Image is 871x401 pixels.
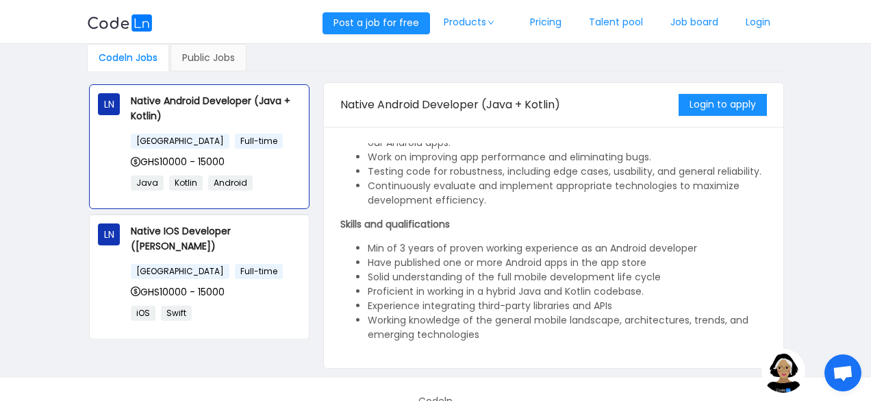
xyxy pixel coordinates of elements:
div: Public Jobs [171,44,247,71]
li: Experience integrating third-party libraries and APIs [368,299,767,313]
button: Login to apply [679,94,767,116]
i: icon: dollar [131,157,140,167]
span: GHS10000 - 15000 [131,155,225,169]
span: [GEOGRAPHIC_DATA] [131,134,229,149]
span: Android [208,175,253,191]
span: GHS10000 - 15000 [131,285,225,299]
span: Kotlin [169,175,203,191]
i: icon: down [487,19,495,26]
div: Codeln Jobs [87,44,169,71]
li: Min of 3 years of proven working experience as an Android developer [368,241,767,256]
li: Testing code for robustness, including edge cases, usability, and general reliability. [368,165,767,179]
li: Continuously evaluate and implement appropriate technologies to maximize development efficiency. [368,179,767,208]
li: Work on improving app performance and eliminating bugs. [368,150,767,165]
span: Full-time [235,264,283,279]
strong: Skills and qualifications [340,217,450,231]
li: Proficient in working in a hybrid Java and Kotlin codebase. [368,284,767,299]
span: iOS [131,306,155,321]
span: Full-time [235,134,283,149]
div: Open chat [824,354,861,391]
i: icon: dollar [131,287,140,296]
span: Native Android Developer (Java + Kotlin) [340,97,560,112]
button: Post a job for free [323,12,430,34]
p: Native Android Developer (Java + Kotlin) [131,93,301,123]
img: ground.ddcf5dcf.png [761,349,805,393]
span: Swift [161,306,192,321]
span: [GEOGRAPHIC_DATA] [131,264,229,279]
li: Have published one or more Android apps in the app store [368,256,767,270]
p: Native IOS Developer ([PERSON_NAME]) [131,223,301,254]
li: Solid understanding of the full mobile development life cycle [368,270,767,284]
span: LN [104,93,114,115]
a: Post a job for free [323,16,430,29]
span: Java [131,175,164,191]
img: logobg.f302741d.svg [87,14,153,32]
span: LN [104,223,114,245]
li: Working knowledge of the general mobile landscape, architectures, trends, and emerging technologies [368,313,767,342]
